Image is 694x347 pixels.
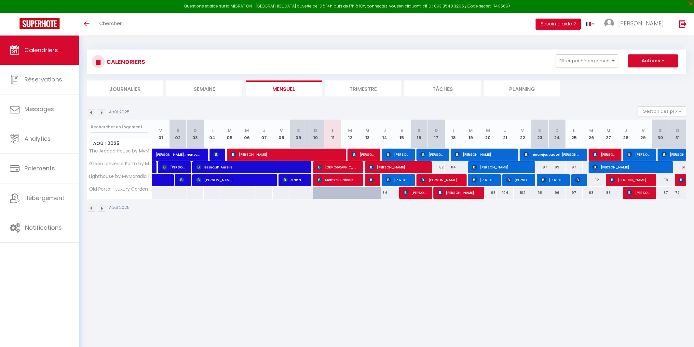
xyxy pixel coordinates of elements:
[548,187,565,199] div: 96
[420,148,443,161] span: [PERSON_NAME] [PERSON_NAME]
[618,19,664,27] span: [PERSON_NAME]
[617,120,634,149] th: 28
[536,19,581,30] button: Besoin d'aide ?
[445,161,462,173] div: 84
[169,120,186,149] th: 02
[524,148,581,161] span: hinarejos bauset [PERSON_NAME]
[211,127,213,134] abbr: L
[624,127,627,134] abbr: J
[531,161,548,173] div: 97
[497,187,514,199] div: 104
[94,13,127,36] a: Chercher
[411,120,428,149] th: 16
[420,174,461,186] span: [PERSON_NAME] [PERSON_NAME]
[669,161,686,173] div: 61
[162,161,185,173] span: [PERSON_NAME] [PERSON_NAME]
[152,149,170,161] a: [PERSON_NAME], morrocan, [DATE], [PASSPORT], [GEOGRAPHIC_DATA], [GEOGRAPHIC_DATA], [GEOGRAPHIC_DATA]
[599,13,672,36] a: ... [PERSON_NAME]
[186,120,204,149] th: 03
[348,127,352,134] abbr: M
[24,105,54,113] span: Messages
[386,148,409,161] span: [PERSON_NAME] [PERSON_NAME]
[166,80,242,96] li: Semaine
[455,148,512,161] span: [PERSON_NAME]
[445,120,462,149] th: 18
[314,127,317,134] abbr: D
[548,161,565,173] div: 99
[317,161,357,173] span: [DEMOGRAPHIC_DATA][PERSON_NAME]
[204,120,221,149] th: 04
[604,19,614,28] img: ...
[606,127,610,134] abbr: M
[246,80,322,96] li: Mensuel
[325,80,401,96] li: Trimestre
[506,174,529,186] span: [PERSON_NAME]
[403,186,426,199] span: [PERSON_NAME]
[87,80,163,96] li: Journalier
[676,127,679,134] abbr: D
[317,174,357,186] span: Meritxell Balcells Lahuerta
[263,127,265,134] abbr: J
[600,187,617,199] div: 83
[324,120,342,149] th: 11
[600,120,617,149] th: 27
[669,120,686,149] th: 31
[24,164,55,172] span: Paiements
[669,187,686,199] div: 77
[152,120,170,149] th: 01
[610,174,650,186] span: [PERSON_NAME] [PERSON_NAME]
[521,127,524,134] abbr: V
[565,120,583,149] th: 25
[565,161,583,173] div: 97
[514,187,531,199] div: 102
[282,174,306,186] span: Mana Huart
[109,109,129,115] p: Août 2025
[583,187,600,199] div: 93
[592,161,667,173] span: [PERSON_NAME]
[176,127,179,134] abbr: S
[365,127,369,134] abbr: M
[589,127,593,134] abbr: M
[351,148,374,161] span: [PERSON_NAME]
[24,75,62,83] span: Réservations
[24,194,64,202] span: Hébergement
[627,186,650,199] span: [PERSON_NAME] [PERSON_NAME]
[642,127,645,134] abbr: V
[159,127,162,134] abbr: V
[652,120,669,149] th: 30
[652,187,669,199] div: 87
[383,127,386,134] abbr: J
[486,127,490,134] abbr: M
[342,120,359,149] th: 12
[386,174,409,186] span: [PERSON_NAME]
[428,161,445,173] div: 82
[479,187,497,199] div: 98
[196,161,306,173] span: Besnault Aurelie
[634,120,652,149] th: 29
[332,127,334,134] abbr: L
[231,148,340,161] span: [PERSON_NAME]
[497,120,514,149] th: 21
[667,320,694,347] iframe: LiveChat chat widget
[273,120,290,149] th: 08
[87,139,152,148] span: Août 2025
[369,174,374,186] span: [PERSON_NAME] Lis
[105,54,145,69] h3: CALENDRIERS
[393,120,411,149] th: 15
[565,187,583,199] div: 97
[376,187,393,199] div: 84
[213,148,219,161] span: [PERSON_NAME]
[592,148,616,161] span: [PERSON_NAME]
[504,127,507,134] abbr: J
[24,135,51,143] span: Analytics
[469,127,473,134] abbr: M
[652,174,669,186] div: 98
[221,120,238,149] th: 05
[453,127,455,134] abbr: L
[538,127,541,134] abbr: S
[196,174,271,186] span: [PERSON_NAME]
[428,120,445,149] th: 17
[24,46,58,54] span: Calendriers
[290,120,307,149] th: 09
[484,80,560,96] li: Planning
